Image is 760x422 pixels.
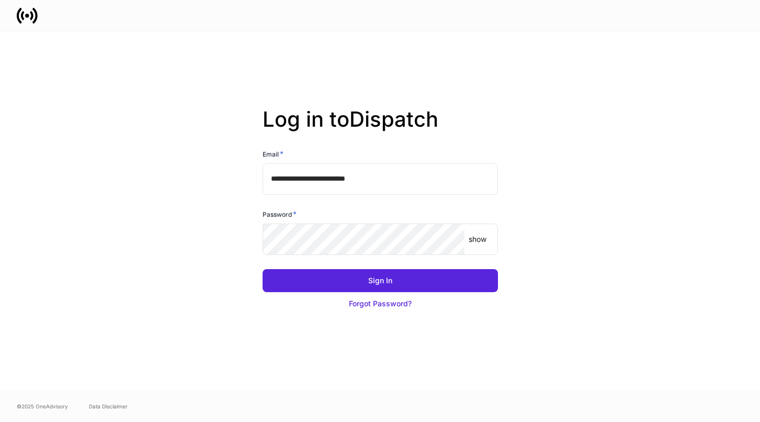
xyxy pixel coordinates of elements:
[349,298,412,309] div: Forgot Password?
[263,149,283,159] h6: Email
[263,269,498,292] button: Sign In
[89,402,128,410] a: Data Disclaimer
[17,402,68,410] span: © 2025 OneAdvisory
[469,234,486,245] p: show
[263,209,297,219] h6: Password
[263,107,498,149] h2: Log in to Dispatch
[263,292,498,315] button: Forgot Password?
[368,275,392,286] div: Sign In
